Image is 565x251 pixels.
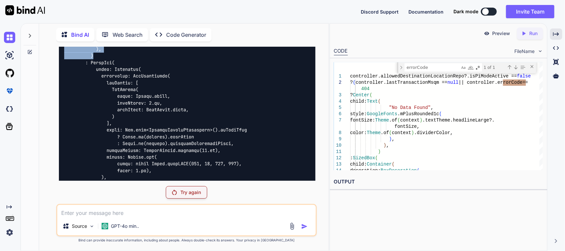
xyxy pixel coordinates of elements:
[334,149,342,155] div: 11
[72,223,87,229] p: Source
[350,92,353,98] span: ?
[398,111,439,117] span: .mPlusRounded1c
[334,105,342,111] div: 5
[334,136,342,142] div: 9
[334,79,342,86] div: 2
[350,130,367,135] span: color:
[5,5,45,15] img: Bind AI
[4,103,15,115] img: darkCloudIdeIcon
[489,74,517,79] span: eActive ==
[334,73,342,79] div: 1
[398,62,536,73] div: Find / Replace
[334,130,342,136] div: 8
[370,92,372,98] span: (
[350,111,367,117] span: style:
[417,168,419,173] span: (
[89,224,95,229] img: Pick Models
[389,130,392,135] span: (
[334,155,342,161] div: 12
[460,64,467,71] div: Match Case (Alt+C)
[361,8,399,15] button: Discord Support
[389,136,392,142] span: )
[4,85,15,97] img: premium
[4,227,15,238] img: settings
[350,74,489,79] span: controller.allowedDestinationLocationRepo?.isPiMod
[334,117,342,124] div: 7
[411,130,414,135] span: )
[367,130,381,135] span: Theme
[538,48,543,54] img: chevron down
[439,111,442,117] span: (
[431,105,433,110] span: ,
[483,63,506,72] div: 1 of 1
[334,142,342,149] div: 10
[166,31,206,39] p: Code Generator
[334,111,342,117] div: 6
[506,5,554,18] button: Invite Team
[113,31,143,39] p: Web Search
[384,143,386,148] span: )
[420,118,422,123] span: )
[356,80,447,85] span: controller.lastTransactionMsqm ==
[408,8,444,15] button: Documentation
[389,118,397,123] span: .of
[330,174,547,190] h2: OUTPUT
[334,161,342,168] div: 13
[398,118,400,123] span: (
[350,155,353,161] span: :
[422,118,494,123] span: .textTheme.headlineLarge?.
[367,162,392,167] span: Container
[400,118,420,123] span: context
[288,223,296,230] img: attachment
[111,223,139,229] p: GPT-4o min..
[405,64,460,71] textarea: Find
[513,65,519,70] div: Next Match (Enter)
[350,80,353,85] span: ?
[350,168,381,173] span: decoration:
[378,99,381,104] span: (
[71,31,89,39] p: Bind AI
[392,162,395,167] span: (
[334,92,342,98] div: 3
[493,30,510,37] p: Preview
[361,9,399,15] span: Discord Support
[395,124,420,129] span: fontSize,
[530,30,538,37] p: Run
[515,48,535,55] span: FileName
[392,136,395,142] span: ,
[367,111,397,117] span: GoogleFonts
[497,80,523,85] span: errorCode
[172,190,177,195] img: Retry
[530,64,535,69] div: Close (Escape)
[453,8,478,15] span: Dark mode
[375,155,378,161] span: (
[4,68,15,79] img: githubLight
[468,64,474,71] div: Match Whole Word (Alt+W)
[458,80,497,85] span: || controller.
[4,32,15,43] img: chat
[375,118,389,123] span: Theme
[301,223,308,230] img: icon
[507,65,512,70] div: Previous Match (Shift+Enter)
[378,149,381,154] span: )
[517,74,531,79] span: false
[102,223,108,229] img: GPT-4o mini
[475,64,482,71] div: Use Regular Expression (Alt+R)
[350,118,375,123] span: fontSize:
[389,105,431,110] span: "No Data Found"
[367,99,378,104] span: Text
[353,92,369,98] span: Center
[519,64,527,71] div: Find in Selection (Alt+L)
[484,30,490,36] img: preview
[4,50,15,61] img: ai-studio
[353,80,355,85] span: (
[414,130,453,135] span: .dividerColor,
[334,168,342,174] div: 14
[353,155,375,161] span: SizedBox
[392,130,411,135] span: context
[523,80,528,85] span: ==
[381,168,417,173] span: BoxDecoration
[386,143,389,148] span: ,
[56,238,317,243] p: Bind can provide inaccurate information, including about people. Always double-check its answers....
[181,189,201,196] p: Try again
